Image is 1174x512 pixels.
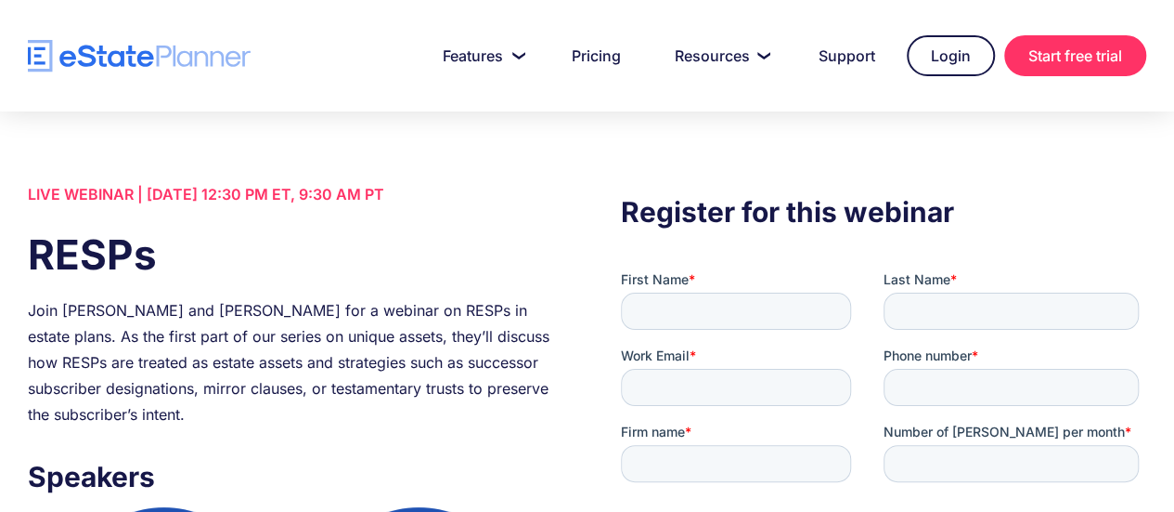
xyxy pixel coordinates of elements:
[796,37,897,74] a: Support
[907,35,995,76] a: Login
[28,181,553,207] div: LIVE WEBINAR | [DATE] 12:30 PM ET, 9:30 AM PT
[28,297,553,427] div: Join [PERSON_NAME] and [PERSON_NAME] for a webinar on RESPs in estate plans. As the first part of...
[28,226,553,283] h1: RESPs
[1004,35,1146,76] a: Start free trial
[652,37,787,74] a: Resources
[28,455,553,498] h3: Speakers
[28,40,251,72] a: home
[420,37,540,74] a: Features
[549,37,643,74] a: Pricing
[621,190,1146,233] h3: Register for this webinar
